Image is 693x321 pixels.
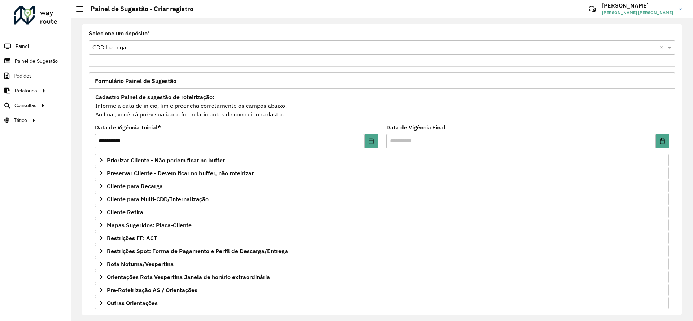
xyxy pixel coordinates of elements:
a: Restrições FF: ACT [95,232,669,244]
span: Consultas [14,102,36,109]
span: Restrições Spot: Forma de Pagamento e Perfil de Descarga/Entrega [107,248,288,254]
label: Data de Vigência Final [386,123,445,132]
a: Outras Orientações [95,297,669,309]
label: Selecione um depósito [89,29,150,38]
button: Choose Date [656,134,669,148]
span: Clear all [660,43,666,52]
a: Priorizar Cliente - Não podem ficar no buffer [95,154,669,166]
a: Orientações Rota Vespertina Janela de horário extraordinária [95,271,669,283]
a: Cliente para Recarga [95,180,669,192]
span: Cliente Retira [107,209,143,215]
span: Rota Noturna/Vespertina [107,261,174,267]
a: Restrições Spot: Forma de Pagamento e Perfil de Descarga/Entrega [95,245,669,257]
label: Data de Vigência Inicial [95,123,161,132]
span: Cliente para Recarga [107,183,163,189]
a: Cliente para Multi-CDD/Internalização [95,193,669,205]
div: Informe a data de inicio, fim e preencha corretamente os campos abaixo. Ao final, você irá pré-vi... [95,92,669,119]
a: Mapas Sugeridos: Placa-Cliente [95,219,669,231]
span: Preservar Cliente - Devem ficar no buffer, não roteirizar [107,170,254,176]
span: Formulário Painel de Sugestão [95,78,176,84]
a: Pre-Roteirização AS / Orientações [95,284,669,296]
span: Mapas Sugeridos: Placa-Cliente [107,222,192,228]
span: Cliente para Multi-CDD/Internalização [107,196,209,202]
span: Pre-Roteirização AS / Orientações [107,287,197,293]
span: [PERSON_NAME] [PERSON_NAME] [602,9,673,16]
span: Tático [14,116,27,124]
a: Rota Noturna/Vespertina [95,258,669,270]
span: Pedidos [14,72,32,80]
a: Preservar Cliente - Devem ficar no buffer, não roteirizar [95,167,669,179]
h3: [PERSON_NAME] [602,2,673,9]
span: Relatórios [15,87,37,94]
h2: Painel de Sugestão - Criar registro [83,5,193,13]
span: Orientações Rota Vespertina Janela de horário extraordinária [107,274,270,280]
span: Restrições FF: ACT [107,235,157,241]
button: Choose Date [365,134,378,148]
span: Outras Orientações [107,300,158,306]
strong: Cadastro Painel de sugestão de roteirização: [95,93,214,101]
a: Contato Rápido [585,1,600,17]
span: Painel de Sugestão [15,57,58,65]
a: Cliente Retira [95,206,669,218]
span: Priorizar Cliente - Não podem ficar no buffer [107,157,225,163]
span: Painel [16,43,29,50]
